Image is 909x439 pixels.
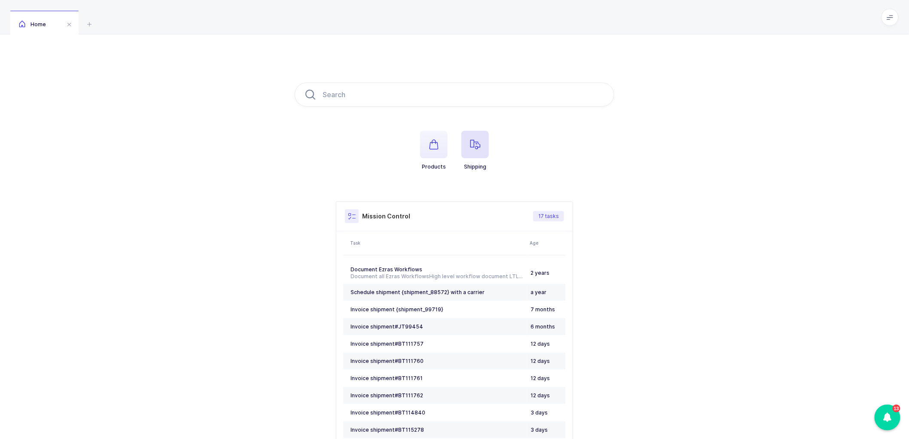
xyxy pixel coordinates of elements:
[531,306,555,313] span: 7 months
[509,273,549,279] a: LTL Scheduling
[395,341,424,347] a: #BT111757
[351,306,443,313] span: Invoice shipment {shipment_99719}
[395,427,424,433] a: #BT115278
[531,341,550,347] span: 12 days
[429,273,508,279] a: High level workflow document
[351,375,423,381] span: Invoice shipment
[295,83,614,107] input: Search
[351,323,423,330] span: Invoice shipment
[351,341,424,347] span: Invoice shipment
[351,427,424,433] span: Invoice shipment
[395,375,423,382] a: #BT111761
[395,409,425,416] a: #BT114840
[461,131,489,170] button: Shipping
[893,405,900,412] div: 13
[362,212,410,221] h3: Mission Control
[350,239,525,246] div: Task
[351,273,524,280] div: Document all Ezras Workflows
[531,392,550,399] span: 12 days
[395,392,423,399] a: #BT111762
[351,289,485,295] span: Schedule shipment {shipment_88572} with a carrier
[530,239,563,246] div: Age
[531,427,548,433] span: 3 days
[351,392,423,399] span: Invoice shipment
[531,270,549,276] span: 2 years
[395,323,423,330] a: #JT99454
[351,409,425,416] span: Invoice shipment
[351,358,424,364] span: Invoice shipment
[420,131,448,170] button: Products
[531,375,550,381] span: 12 days
[531,409,548,416] span: 3 days
[531,289,546,295] span: a year
[531,323,555,330] span: 6 months
[538,213,559,220] span: 17 tasks
[351,266,422,273] span: Document Ezras Workflows
[395,358,424,365] a: #BT111760
[875,405,900,430] div: 13
[19,21,46,28] span: Home
[531,358,550,364] span: 12 days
